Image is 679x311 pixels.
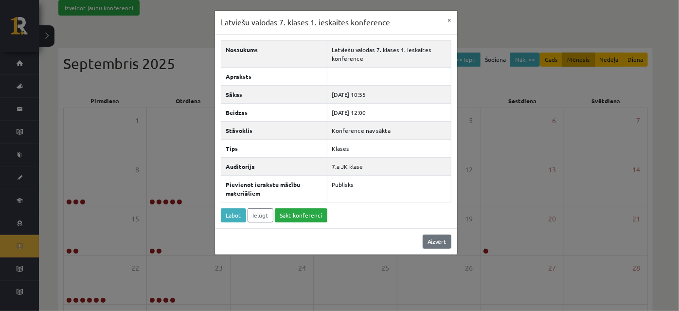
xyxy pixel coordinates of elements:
[221,175,327,202] th: Pievienot ierakstu mācību materiāliem
[327,40,451,67] td: Latviešu valodas 7. klases 1. ieskaites konference
[221,157,327,175] th: Auditorija
[327,157,451,175] td: 7.a JK klase
[221,40,327,67] th: Nosaukums
[221,139,327,157] th: Tips
[221,121,327,139] th: Stāvoklis
[221,208,246,222] a: Labot
[221,67,327,85] th: Apraksts
[221,17,390,28] h3: Latviešu valodas 7. klases 1. ieskaites konference
[442,11,457,29] button: ×
[275,208,327,222] a: Sākt konferenci
[327,139,451,157] td: Klases
[327,85,451,103] td: [DATE] 10:55
[221,103,327,121] th: Beidzas
[327,175,451,202] td: Publisks
[327,103,451,121] td: [DATE] 12:00
[423,235,451,249] a: Aizvērt
[248,208,273,222] a: Ielūgt
[327,121,451,139] td: Konference nav sākta
[221,85,327,103] th: Sākas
